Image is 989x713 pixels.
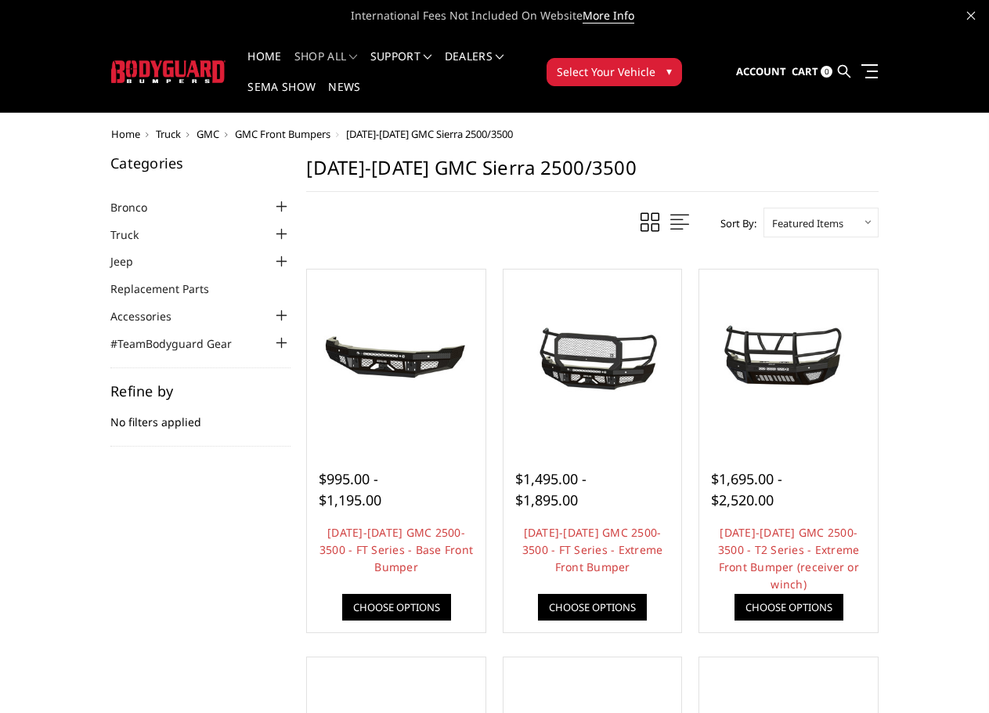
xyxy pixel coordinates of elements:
a: News [328,81,360,112]
span: ▾ [666,63,672,79]
a: Home [247,51,281,81]
span: [DATE]-[DATE] GMC Sierra 2500/3500 [346,127,513,141]
a: Account [736,51,786,93]
a: 2024-2026 GMC 2500-3500 - FT Series - Extreme Front Bumper 2024-2026 GMC 2500-3500 - FT Series - ... [507,273,678,444]
a: Replacement Parts [110,280,229,297]
a: GMC Front Bumpers [235,127,330,141]
a: Truck [110,226,158,243]
span: $995.00 - $1,195.00 [319,469,381,509]
a: Jeep [110,253,153,270]
a: GMC [197,127,219,141]
img: 2024-2026 GMC 2500-3500 - FT Series - Extreme Front Bumper [507,319,678,399]
img: BODYGUARD BUMPERS [111,60,226,83]
h5: Refine by [110,384,291,398]
label: Sort By: [712,212,756,235]
h5: Categories [110,156,291,170]
a: Home [111,127,140,141]
span: 0 [821,66,832,78]
a: 2024-2026 GMC 2500-3500 - T2 Series - Extreme Front Bumper (receiver or winch) 2024-2026 GMC 2500... [703,273,874,444]
a: [DATE]-[DATE] GMC 2500-3500 - T2 Series - Extreme Front Bumper (receiver or winch) [718,525,860,592]
span: Select Your Vehicle [557,63,655,80]
a: Bronco [110,199,167,215]
h1: [DATE]-[DATE] GMC Sierra 2500/3500 [306,156,879,192]
button: Select Your Vehicle [547,58,682,86]
a: Accessories [110,308,191,324]
a: Support [370,51,432,81]
span: $1,695.00 - $2,520.00 [711,469,782,509]
span: Cart [792,64,818,78]
a: 2024-2025 GMC 2500-3500 - FT Series - Base Front Bumper 2024-2025 GMC 2500-3500 - FT Series - Bas... [311,273,482,444]
a: Choose Options [735,594,843,621]
img: 2024-2026 GMC 2500-3500 - T2 Series - Extreme Front Bumper (receiver or winch) [703,319,874,399]
a: Cart 0 [792,51,832,93]
div: No filters applied [110,384,291,447]
span: Account [736,64,786,78]
a: Choose Options [342,594,451,621]
a: Choose Options [538,594,647,621]
a: [DATE]-[DATE] GMC 2500-3500 - FT Series - Extreme Front Bumper [522,525,663,574]
span: $1,495.00 - $1,895.00 [515,469,587,509]
a: Dealers [445,51,504,81]
a: More Info [583,8,634,24]
a: #TeamBodyguard Gear [110,335,251,352]
img: 2024-2025 GMC 2500-3500 - FT Series - Base Front Bumper [311,319,482,399]
a: SEMA Show [247,81,316,112]
a: Truck [156,127,181,141]
a: shop all [294,51,358,81]
a: [DATE]-[DATE] GMC 2500-3500 - FT Series - Base Front Bumper [319,525,473,574]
